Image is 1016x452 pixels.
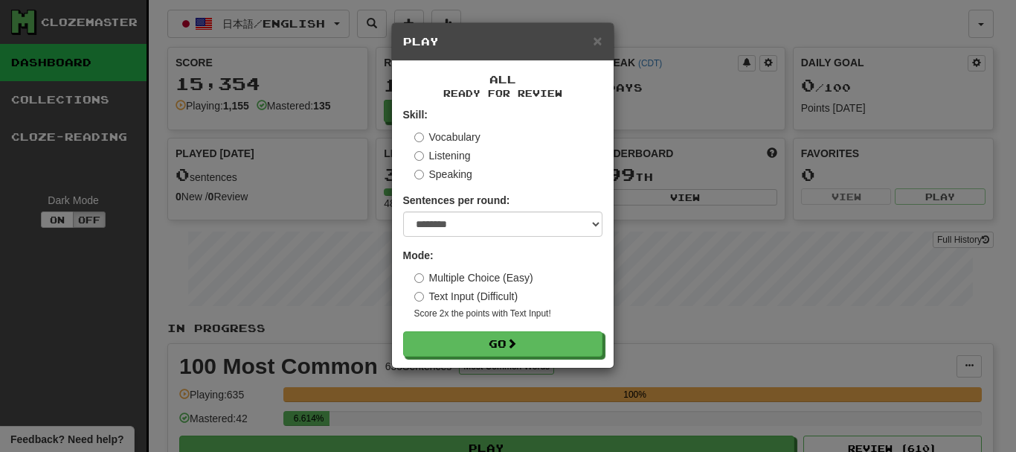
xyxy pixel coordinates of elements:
[403,87,602,100] small: Ready for Review
[403,249,434,261] strong: Mode:
[414,151,424,161] input: Listening
[593,32,602,49] span: ×
[414,270,533,285] label: Multiple Choice (Easy)
[403,331,602,357] button: Go
[414,273,424,283] input: Multiple Choice (Easy)
[414,289,518,304] label: Text Input (Difficult)
[489,73,516,86] span: All
[414,292,424,302] input: Text Input (Difficult)
[414,170,424,179] input: Speaking
[593,33,602,48] button: Close
[414,130,480,144] label: Vocabulary
[403,109,428,121] strong: Skill:
[414,133,424,142] input: Vocabulary
[414,148,471,163] label: Listening
[414,167,472,182] label: Speaking
[403,34,602,49] h5: Play
[403,193,510,208] label: Sentences per round:
[414,308,602,320] small: Score 2x the points with Text Input !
